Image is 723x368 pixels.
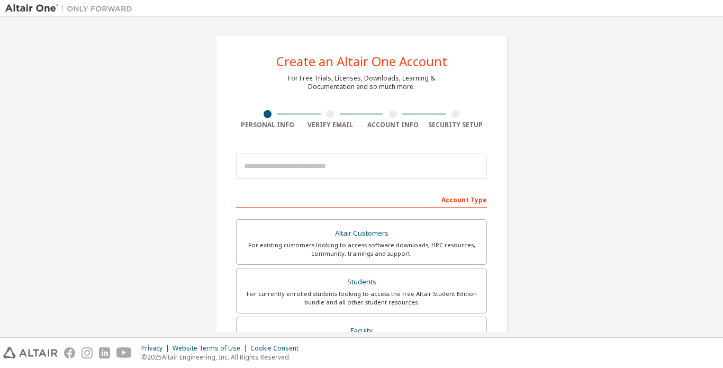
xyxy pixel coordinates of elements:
img: youtube.svg [116,347,132,358]
div: Create an Altair One Account [276,55,447,68]
div: For currently enrolled students looking to access the free Altair Student Edition bundle and all ... [243,290,480,307]
div: Personal Info [236,121,299,129]
img: altair_logo.svg [3,347,58,358]
div: Security Setup [424,121,487,129]
div: For existing customers looking to access software downloads, HPC resources, community, trainings ... [243,241,480,258]
div: Faculty [243,324,480,338]
div: Account Info [361,121,424,129]
img: linkedin.svg [99,347,110,358]
div: For Free Trials, Licenses, Downloads, Learning & Documentation and so much more. [288,74,435,91]
div: Cookie Consent [250,344,305,353]
div: Website Terms of Use [173,344,250,353]
p: © 2025 Altair Engineering, Inc. All Rights Reserved. [141,353,305,362]
div: Verify Email [299,121,362,129]
img: instagram.svg [82,347,93,358]
div: Students [243,275,480,290]
img: facebook.svg [64,347,75,358]
div: Privacy [141,344,173,353]
img: Altair One [5,3,138,14]
div: Altair Customers [243,226,480,241]
div: Account Type [236,191,487,208]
